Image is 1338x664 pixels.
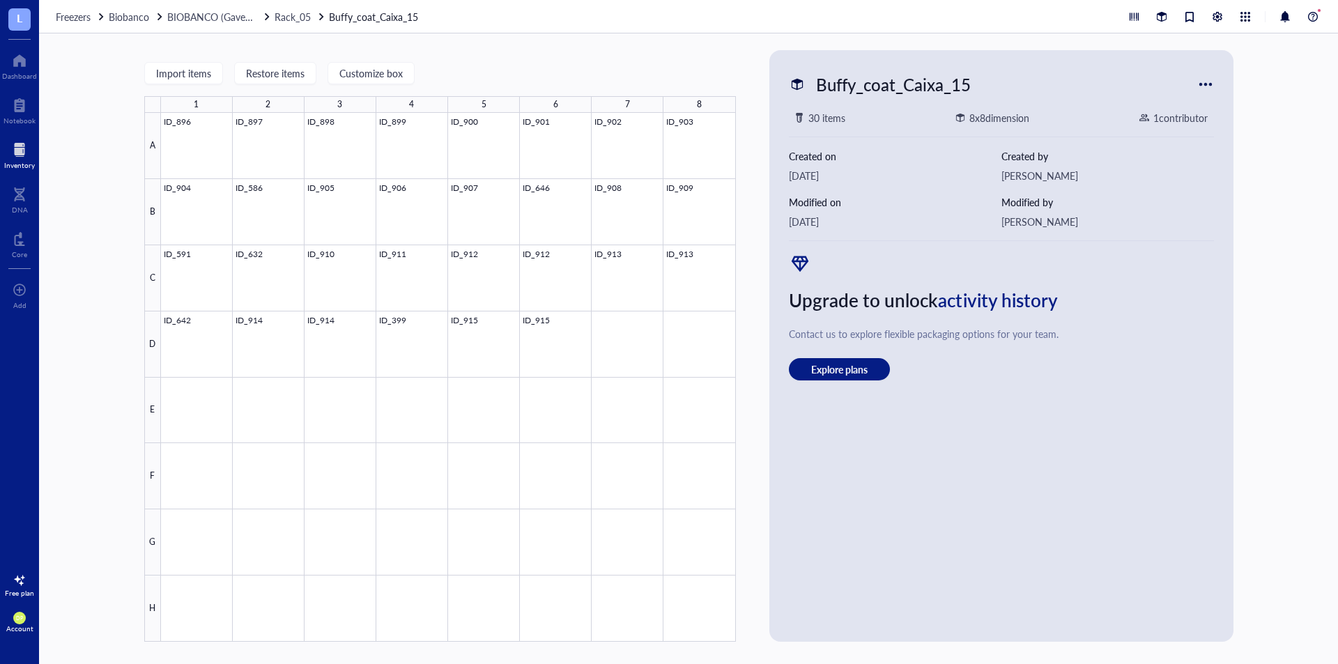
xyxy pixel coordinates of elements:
div: G [144,509,161,576]
div: 8 x 8 dimension [969,110,1029,125]
div: D [144,311,161,378]
button: Restore items [234,62,316,84]
span: activity history [938,287,1058,313]
span: L [17,9,22,26]
span: Import items [156,68,211,79]
div: [PERSON_NAME] [1001,168,1214,183]
div: Created by [1001,148,1214,164]
div: A [144,113,161,179]
span: Biobanco [109,10,149,24]
span: Customize box [339,68,403,79]
div: Created on [789,148,1001,164]
div: Dashboard [2,72,37,80]
div: Inventory [4,161,35,169]
div: [PERSON_NAME] [1001,214,1214,229]
div: 4 [409,95,414,114]
div: 7 [625,95,630,114]
a: Dashboard [2,49,37,80]
div: C [144,245,161,311]
div: Buffy_coat_Caixa_15 [810,70,977,99]
span: Restore items [246,68,305,79]
span: DP [16,615,23,621]
div: Modified on [789,194,1001,210]
a: Freezers [56,9,106,24]
div: DNA [12,206,28,214]
a: Buffy_coat_Caixa_15 [329,9,421,24]
div: H [144,576,161,642]
div: Core [12,250,27,258]
div: 1 contributor [1153,110,1208,125]
div: Notebook [3,116,36,125]
div: Modified by [1001,194,1214,210]
a: Inventory [4,139,35,169]
div: Contact us to explore flexible packaging options for your team. [789,326,1214,341]
div: 8 [697,95,702,114]
div: [DATE] [789,214,1001,229]
a: BIOBANCO (Gaveta_01 / Prateleira 02)Rack_05 [167,9,326,24]
a: DNA [12,183,28,214]
button: Explore plans [789,358,890,380]
div: 6 [553,95,558,114]
div: B [144,179,161,245]
div: F [144,443,161,509]
a: Core [12,228,27,258]
div: Account [6,624,33,633]
span: Rack_05 [275,10,311,24]
div: 5 [482,95,486,114]
div: Upgrade to unlock [789,286,1214,315]
button: Customize box [328,62,415,84]
div: Free plan [5,589,34,597]
a: Explore plans [789,358,1214,380]
div: 30 items [808,110,845,125]
span: BIOBANCO (Gaveta_01 / Prateleira 02) [167,10,335,24]
button: Import items [144,62,223,84]
div: 2 [266,95,270,114]
a: Notebook [3,94,36,125]
div: 1 [194,95,199,114]
div: 3 [337,95,342,114]
a: Biobanco [109,9,164,24]
div: E [144,378,161,444]
div: [DATE] [789,168,1001,183]
span: Freezers [56,10,91,24]
div: Add [13,301,26,309]
span: Explore plans [811,363,868,376]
